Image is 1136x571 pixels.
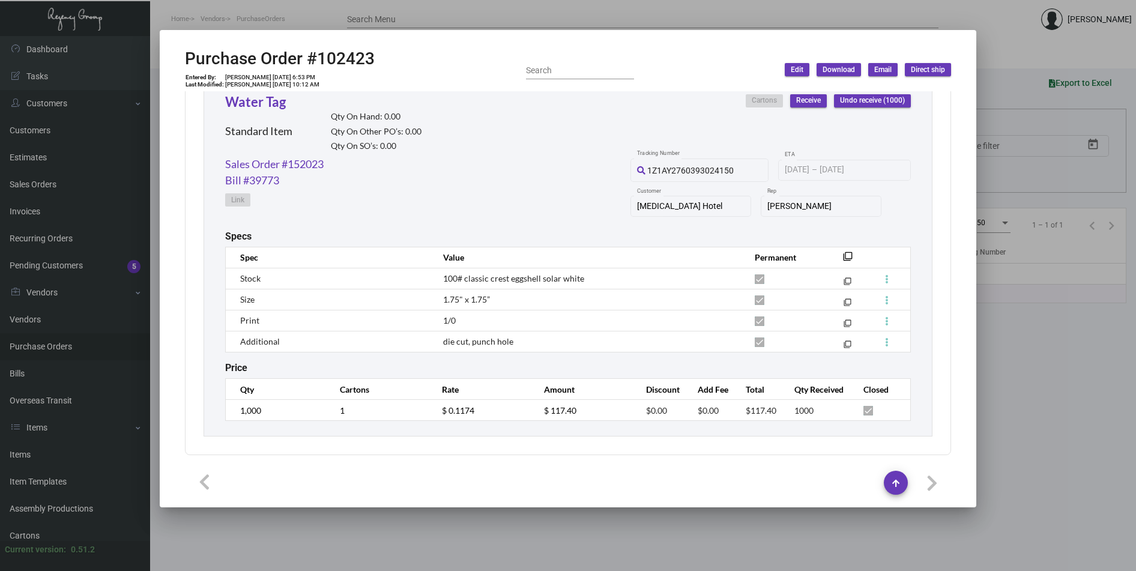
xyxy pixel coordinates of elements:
[817,63,861,76] button: Download
[812,165,817,175] span: –
[746,94,783,107] button: Cartons
[911,65,945,75] span: Direct ship
[844,280,851,288] mat-icon: filter_none
[328,379,430,400] th: Cartons
[226,379,328,400] th: Qty
[71,543,95,556] div: 0.51.2
[231,195,244,205] span: Link
[443,294,490,304] span: 1.75" x 1.75”
[734,379,782,400] th: Total
[430,379,532,400] th: Rate
[820,165,877,175] input: End date
[790,94,827,107] button: Receive
[240,294,255,304] span: Size
[240,273,261,283] span: Stock
[331,112,421,122] h2: Qty On Hand: 0.00
[851,379,910,400] th: Closed
[225,94,286,110] a: Water Tag
[226,247,431,268] th: Spec
[698,405,719,415] span: $0.00
[443,336,513,346] span: die cut, punch hole
[646,405,667,415] span: $0.00
[240,315,259,325] span: Print
[185,74,225,81] td: Entered By:
[844,322,851,330] mat-icon: filter_none
[785,165,809,175] input: Start date
[431,247,743,268] th: Value
[331,127,421,137] h2: Qty On Other PO’s: 0.00
[844,301,851,309] mat-icon: filter_none
[794,405,814,415] span: 1000
[185,49,375,69] h2: Purchase Order #102423
[225,125,292,138] h2: Standard Item
[840,95,905,106] span: Undo receive (1000)
[743,247,825,268] th: Permanent
[647,166,734,175] span: 1Z1AY2760393024150
[225,156,324,172] a: Sales Order #152023
[782,379,852,400] th: Qty Received
[843,255,853,265] mat-icon: filter_none
[686,379,734,400] th: Add Fee
[785,63,809,76] button: Edit
[225,231,252,242] h2: Specs
[874,65,892,75] span: Email
[532,379,634,400] th: Amount
[225,74,320,81] td: [PERSON_NAME] [DATE] 6:53 PM
[834,94,911,107] button: Undo receive (1000)
[225,362,247,373] h2: Price
[443,273,584,283] span: 100# classic crest eggshell solar white
[905,63,951,76] button: Direct ship
[240,336,280,346] span: Additional
[5,543,66,556] div: Current version:
[225,172,279,189] a: Bill #39773
[225,81,320,88] td: [PERSON_NAME] [DATE] 10:12 AM
[225,193,250,207] button: Link
[185,81,225,88] td: Last Modified:
[331,141,421,151] h2: Qty On SO’s: 0.00
[844,343,851,351] mat-icon: filter_none
[868,63,898,76] button: Email
[752,95,777,106] span: Cartons
[634,379,686,400] th: Discount
[443,315,456,325] span: 1/0
[746,405,776,415] span: $117.40
[791,65,803,75] span: Edit
[823,65,855,75] span: Download
[796,95,821,106] span: Receive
